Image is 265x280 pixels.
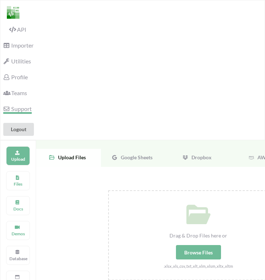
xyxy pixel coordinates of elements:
small: .xlsx,.xls,.csv,.txt,.xlt,.xlm,.xlsm,.xltx,.xltm [164,264,233,268]
p: Docs [9,206,27,212]
span: Utilities [3,58,31,65]
img: LogoIcon.png [7,6,19,19]
span: Upload Files [55,154,86,160]
span: Support [3,106,32,114]
span: Teams [3,89,27,96]
span: Importer [3,42,34,49]
p: Files [9,181,27,187]
span: Dropbox [189,154,212,160]
span: API [9,26,26,33]
span: Profile [3,74,28,80]
p: Upload [9,156,27,162]
p: Database [9,255,27,262]
button: Logout [3,123,34,136]
p: Demos [9,231,27,237]
span: Google Sheets [118,154,153,160]
div: Browse Files [176,245,221,259]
